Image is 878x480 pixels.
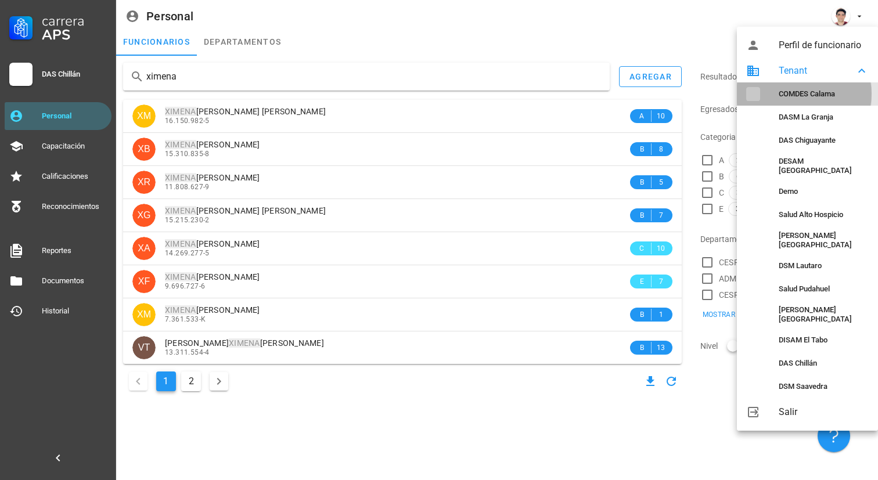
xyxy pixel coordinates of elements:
[132,270,156,293] div: avatar
[779,382,869,391] div: DSM Saavedra
[5,297,111,325] a: Historial
[165,239,196,248] mark: XIMENA
[656,309,665,320] span: 1
[165,150,210,158] span: 15.310.835-8
[779,335,869,345] div: DISAM El Tabo
[737,59,878,82] div: Tenant
[132,138,156,161] div: avatar
[137,303,151,326] span: XM
[181,371,201,391] button: Ir a la página 2
[210,372,228,391] button: Página siguiente
[719,203,724,215] span: E
[719,257,793,268] span: CESFAM [PERSON_NAME]
[156,371,176,391] button: Página actual, página 1
[637,342,646,353] span: B
[700,95,871,123] div: Egresados
[165,305,260,315] span: [PERSON_NAME]
[5,193,111,221] a: Reconocimientos
[137,204,150,227] span: XG
[779,89,869,99] div: COMDES Calama
[656,342,665,353] span: 13
[132,104,156,128] div: avatar
[719,289,793,301] span: CESFAM [PERSON_NAME]
[42,276,107,286] div: Documentos
[138,237,150,260] span: XA
[42,111,107,121] div: Personal
[637,243,646,254] span: C
[42,28,107,42] div: APS
[736,203,740,215] span: 3
[700,63,871,91] div: Resultados
[229,338,260,348] mark: XIMENA
[719,273,793,284] span: ADMINISTRACION SALUD
[42,142,107,151] div: Capacitación
[700,123,871,151] div: Categoria
[656,110,665,122] span: 10
[5,267,111,295] a: Documentos
[637,176,646,188] span: B
[165,107,326,116] span: [PERSON_NAME] [PERSON_NAME]
[637,110,646,122] span: A
[165,272,260,281] span: [PERSON_NAME]
[165,305,196,315] mark: XIMENA
[656,143,665,155] span: 8
[146,10,193,23] div: Personal
[695,306,760,323] button: Mostrar más
[779,113,869,122] div: DASM La Granja
[165,173,196,182] mark: XIMENA
[42,306,107,316] div: Historial
[779,210,869,219] div: Salud Alto Hospicio
[701,311,752,319] span: Mostrar más
[700,332,871,360] div: Nivel
[719,187,724,199] span: C
[165,183,210,191] span: 11.808.627-9
[42,202,107,211] div: Reconocimientos
[146,67,586,86] input: Buscar funcionarios…
[637,210,646,221] span: B
[132,237,156,260] div: avatar
[165,140,196,149] mark: XIMENA
[165,272,196,281] mark: XIMENA
[165,107,196,116] mark: XIMENA
[656,243,665,254] span: 10
[5,132,111,160] a: Capacitación
[138,138,150,161] span: XB
[138,336,150,359] span: VT
[165,239,260,248] span: [PERSON_NAME]
[165,173,260,182] span: [PERSON_NAME]
[779,157,869,175] div: DESAM [GEOGRAPHIC_DATA]
[656,276,665,287] span: 7
[132,303,156,326] div: avatar
[165,206,326,215] span: [PERSON_NAME] [PERSON_NAME]
[165,249,210,257] span: 14.269.277-5
[165,338,324,348] span: [PERSON_NAME] [PERSON_NAME]
[779,261,869,270] div: DSM Lautaro
[5,237,111,265] a: Reportes
[719,171,724,182] span: B
[165,206,196,215] mark: XIMENA
[656,210,665,221] span: 7
[197,28,288,56] a: departamentos
[779,136,869,145] div: DAS Chiguayante
[42,172,107,181] div: Calificaciones
[779,359,869,368] div: DAS Chillán
[779,231,869,250] div: [PERSON_NAME][GEOGRAPHIC_DATA]
[137,104,151,128] span: XM
[5,102,111,130] a: Personal
[779,187,869,196] div: Demo
[719,154,724,166] span: A
[656,176,665,188] span: 5
[779,400,869,424] div: Salir
[165,315,206,323] span: 7.361.533-K
[779,59,841,82] div: Tenant
[138,270,150,293] span: XF
[42,246,107,255] div: Reportes
[5,163,111,190] a: Calificaciones
[138,171,150,194] span: XR
[700,225,871,253] div: Departamento
[619,66,682,87] button: agregar
[165,140,260,149] span: [PERSON_NAME]
[132,171,156,194] div: avatar
[132,204,156,227] div: avatar
[832,7,850,26] div: avatar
